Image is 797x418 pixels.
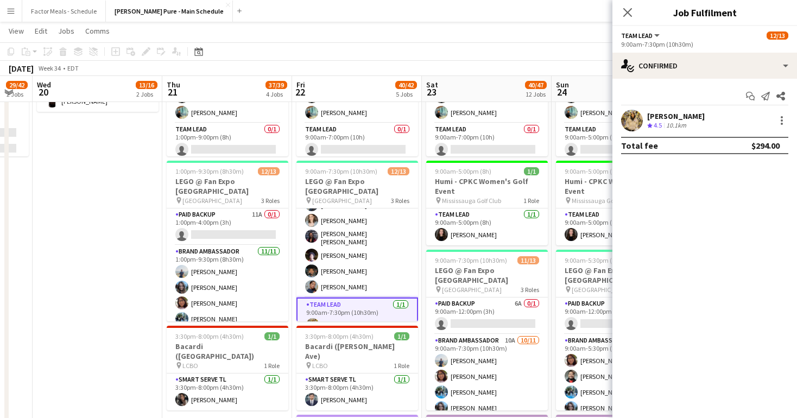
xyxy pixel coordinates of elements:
[296,123,418,160] app-card-role: Team Lead0/19:00am-7:00pm (10h)
[556,250,678,410] app-job-card: 9:00am-5:30pm (8h30m)11/13LEGO @ Fan Expo [GEOGRAPHIC_DATA] [GEOGRAPHIC_DATA]3 RolesPaid Backup6A...
[258,167,280,175] span: 12/13
[296,341,418,361] h3: Bacardi ([PERSON_NAME] Ave)
[435,167,491,175] span: 9:00am-5:00pm (8h)
[395,81,417,89] span: 40/42
[521,286,539,294] span: 3 Roles
[426,161,548,245] app-job-card: 9:00am-5:00pm (8h)1/1Humi - CPKC Women's Golf Event Mississauga Golf Club1 RoleTeam Lead1/19:00am...
[526,90,546,98] div: 12 Jobs
[182,197,242,205] span: [GEOGRAPHIC_DATA]
[175,332,244,340] span: 3:30pm-8:00pm (4h30m)
[167,161,288,321] app-job-card: 1:00pm-9:30pm (8h30m)12/13LEGO @ Fan Expo [GEOGRAPHIC_DATA] [GEOGRAPHIC_DATA]3 RolesPaid Backup11...
[426,176,548,196] h3: Humi - CPKC Women's Golf Event
[167,341,288,361] h3: Bacardi ([GEOGRAPHIC_DATA])
[442,197,501,205] span: Mississauga Golf Club
[621,31,653,40] span: Team Lead
[396,90,416,98] div: 5 Jobs
[312,362,328,370] span: LCBO
[81,24,114,38] a: Comms
[426,80,438,90] span: Sat
[4,24,28,38] a: View
[167,208,288,245] app-card-role: Paid Backup11A0/11:00pm-4:00pm (3h)
[296,373,418,410] app-card-role: Smart Serve TL1/13:30pm-8:00pm (4h30m)[PERSON_NAME]
[664,121,688,130] div: 10.1km
[85,26,110,36] span: Comms
[621,31,661,40] button: Team Lead
[556,208,678,245] app-card-role: Team Lead1/19:00am-5:00pm (8h)[PERSON_NAME]
[556,176,678,196] h3: Humi - CPKC Women's Golf Event
[524,167,539,175] span: 1/1
[175,167,244,175] span: 1:00pm-9:30pm (8h30m)
[182,362,198,370] span: LCBO
[261,197,280,205] span: 3 Roles
[565,167,621,175] span: 9:00am-5:00pm (8h)
[565,256,634,264] span: 9:00am-5:30pm (8h30m)
[305,332,374,340] span: 3:30pm-8:00pm (4h30m)
[167,373,288,410] app-card-role: Smart Serve TL1/13:30pm-8:00pm (4h30m)[PERSON_NAME]
[296,176,418,196] h3: LEGO @ Fan Expo [GEOGRAPHIC_DATA]
[517,256,539,264] span: 11/13
[612,53,797,79] div: Confirmed
[572,197,631,205] span: Mississauga Golf Club
[7,90,27,98] div: 2 Jobs
[266,90,287,98] div: 4 Jobs
[136,90,157,98] div: 2 Jobs
[394,362,409,370] span: 1 Role
[556,297,678,334] app-card-role: Paid Backup6A0/19:00am-12:00pm (3h)
[167,326,288,410] app-job-card: 3:30pm-8:00pm (4h30m)1/1Bacardi ([GEOGRAPHIC_DATA]) LCBO1 RoleSmart Serve TL1/13:30pm-8:00pm (4h3...
[767,31,788,40] span: 12/13
[751,140,780,151] div: $294.00
[106,1,233,22] button: [PERSON_NAME] Pure - Main Schedule
[6,81,28,89] span: 29/42
[556,123,678,160] app-card-role: Team Lead0/19:00am-5:00pm (8h)
[296,161,418,321] app-job-card: 9:00am-7:30pm (10h30m)12/13LEGO @ Fan Expo [GEOGRAPHIC_DATA] [GEOGRAPHIC_DATA]3 Roles[PERSON_NAME...
[556,80,569,90] span: Sun
[58,26,74,36] span: Jobs
[305,167,377,175] span: 9:00am-7:30pm (10h30m)
[426,123,548,160] app-card-role: Team Lead0/19:00am-7:00pm (10h)
[296,80,305,90] span: Fri
[425,86,438,98] span: 23
[35,26,47,36] span: Edit
[442,286,502,294] span: [GEOGRAPHIC_DATA]
[54,24,79,38] a: Jobs
[167,123,288,160] app-card-role: Team Lead0/11:00pm-9:00pm (8h)
[426,208,548,245] app-card-role: Team Lead1/19:00am-5:00pm (8h)[PERSON_NAME]
[654,121,662,129] span: 4.5
[426,250,548,410] app-job-card: 9:00am-7:30pm (10h30m)11/13LEGO @ Fan Expo [GEOGRAPHIC_DATA] [GEOGRAPHIC_DATA]3 RolesPaid Backup6...
[391,197,409,205] span: 3 Roles
[621,140,658,151] div: Total fee
[554,86,569,98] span: 24
[556,265,678,285] h3: LEGO @ Fan Expo [GEOGRAPHIC_DATA]
[296,297,418,337] app-card-role: Team Lead1/19:00am-7:30pm (10h30m)[PERSON_NAME]
[36,64,63,72] span: Week 34
[165,86,180,98] span: 21
[435,256,507,264] span: 9:00am-7:30pm (10h30m)
[265,81,287,89] span: 37/39
[525,81,547,89] span: 40/47
[312,197,372,205] span: [GEOGRAPHIC_DATA]
[296,326,418,410] app-job-card: 3:30pm-8:00pm (4h30m)1/1Bacardi ([PERSON_NAME] Ave) LCBO1 RoleSmart Serve TL1/13:30pm-8:00pm (4h3...
[388,167,409,175] span: 12/13
[556,161,678,245] app-job-card: 9:00am-5:00pm (8h)1/1Humi - CPKC Women's Golf Event Mississauga Golf Club1 RoleTeam Lead1/19:00am...
[35,86,51,98] span: 20
[264,362,280,370] span: 1 Role
[264,332,280,340] span: 1/1
[67,64,79,72] div: EDT
[426,265,548,285] h3: LEGO @ Fan Expo [GEOGRAPHIC_DATA]
[136,81,157,89] span: 13/16
[295,86,305,98] span: 22
[572,286,631,294] span: [GEOGRAPHIC_DATA]
[523,197,539,205] span: 1 Role
[621,40,788,48] div: 9:00am-7:30pm (10h30m)
[30,24,52,38] a: Edit
[426,297,548,334] app-card-role: Paid Backup6A0/19:00am-12:00pm (3h)
[9,63,34,74] div: [DATE]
